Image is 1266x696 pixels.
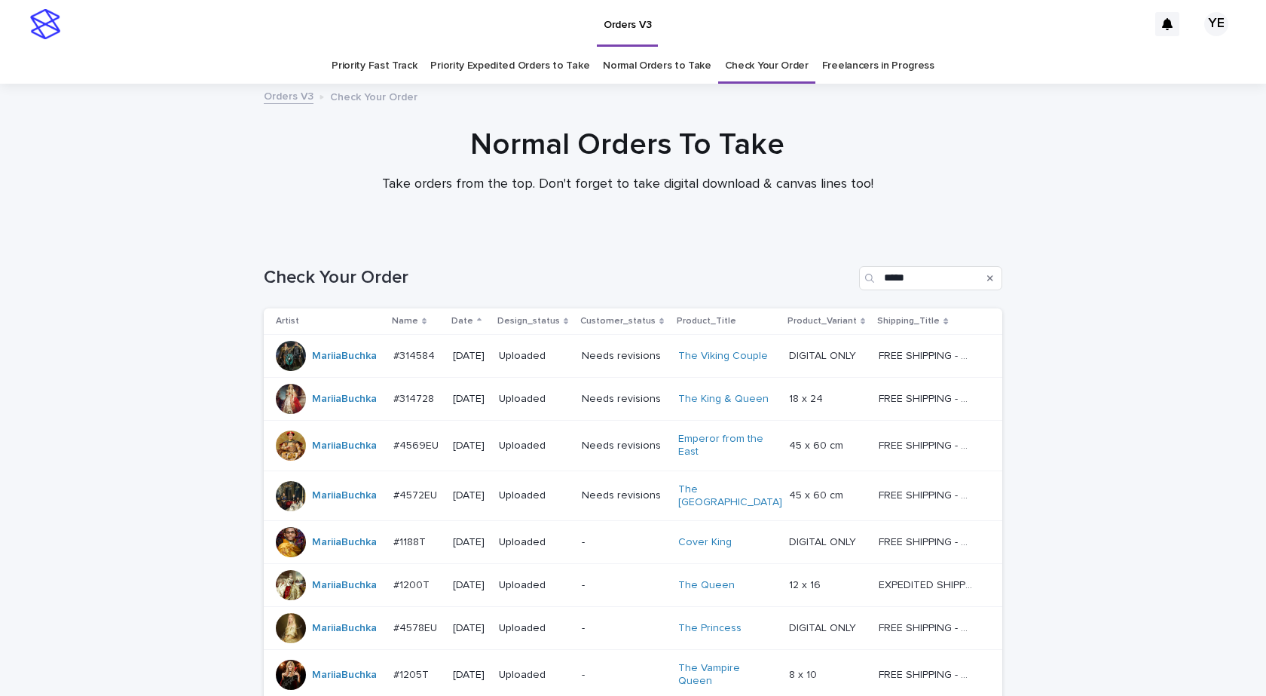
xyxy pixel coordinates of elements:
[789,437,846,452] p: 45 x 60 cm
[453,579,486,592] p: [DATE]
[393,347,438,363] p: #314584
[276,313,299,330] p: Artist
[879,666,976,682] p: FREE SHIPPING - preview in 1-2 business days, after your approval delivery will take 5-10 b.d.
[678,622,742,635] a: The Princess
[499,440,570,452] p: Uploaded
[312,579,377,592] a: MariiaBuchka
[453,440,486,452] p: [DATE]
[312,622,377,635] a: MariiaBuchka
[264,521,1002,564] tr: MariiaBuchka #1188T#1188T [DATE]Uploaded-Cover King DIGITAL ONLYDIGITAL ONLY FREE SHIPPING - prev...
[789,347,859,363] p: DIGITAL ONLY
[451,313,473,330] p: Date
[678,662,772,688] a: The Vampire Queen
[393,666,432,682] p: #1205T
[393,576,433,592] p: #1200T
[582,440,666,452] p: Needs revisions
[789,666,820,682] p: 8 x 10
[879,619,976,635] p: FREE SHIPPING - preview in 1-2 business days, after your approval delivery will take 5-10 busines...
[312,536,377,549] a: MariiaBuchka
[678,393,769,406] a: The King & Queen
[789,576,824,592] p: 12 x 16
[393,486,440,502] p: #4572EU
[879,486,976,502] p: FREE SHIPPING - preview in 1-2 business days, after your approval delivery will take 5-10 busines...
[264,471,1002,521] tr: MariiaBuchka #4572EU#4572EU [DATE]UploadedNeeds revisionsThe [GEOGRAPHIC_DATA] 45 x 60 cm45 x 60 ...
[582,669,666,682] p: -
[264,335,1002,378] tr: MariiaBuchka #314584#314584 [DATE]UploadedNeeds revisionsThe Viking Couple DIGITAL ONLYDIGITAL ON...
[580,313,656,330] p: Customer_status
[678,483,782,509] a: The [GEOGRAPHIC_DATA]
[789,533,859,549] p: DIGITAL ONLY
[499,669,570,682] p: Uploaded
[678,536,732,549] a: Cover King
[582,622,666,635] p: -
[582,579,666,592] p: -
[497,313,560,330] p: Design_status
[877,313,940,330] p: Shipping_Title
[453,536,486,549] p: [DATE]
[393,533,429,549] p: #1188T
[326,176,929,193] p: Take orders from the top. Don't forget to take digital download & canvas lines too!
[312,489,377,502] a: MariiaBuchka
[264,378,1002,421] tr: MariiaBuchka #314728#314728 [DATE]UploadedNeeds revisionsThe King & Queen 18 x 2418 x 24 FREE SHI...
[789,390,826,406] p: 18 x 24
[787,313,857,330] p: Product_Variant
[582,489,666,502] p: Needs revisions
[393,390,437,406] p: #314728
[499,536,570,549] p: Uploaded
[879,533,976,549] p: FREE SHIPPING - preview in 1-2 business days, after your approval delivery will take 5-10 b.d.
[453,669,486,682] p: [DATE]
[789,486,846,502] p: 45 x 60 cm
[430,48,589,84] a: Priority Expedited Orders to Take
[332,48,417,84] a: Priority Fast Track
[453,393,486,406] p: [DATE]
[453,622,486,635] p: [DATE]
[312,393,377,406] a: MariiaBuchka
[725,48,809,84] a: Check Your Order
[312,669,377,682] a: MariiaBuchka
[264,564,1002,607] tr: MariiaBuchka #1200T#1200T [DATE]Uploaded-The Queen 12 x 1612 x 16 EXPEDITED SHIPPING - preview in...
[264,267,853,289] h1: Check Your Order
[582,393,666,406] p: Needs revisions
[499,350,570,363] p: Uploaded
[312,350,377,363] a: MariiaBuchka
[312,440,377,452] a: MariiaBuchka
[264,87,313,104] a: Orders V3
[499,489,570,502] p: Uploaded
[677,313,736,330] p: Product_Title
[678,579,735,592] a: The Queen
[1204,12,1228,36] div: YE
[264,607,1002,650] tr: MariiaBuchka #4578EU#4578EU [DATE]Uploaded-The Princess DIGITAL ONLYDIGITAL ONLY FREE SHIPPING - ...
[603,48,711,84] a: Normal Orders to Take
[678,433,772,458] a: Emperor from the East
[453,489,486,502] p: [DATE]
[879,390,976,406] p: FREE SHIPPING - preview in 1-2 business days, after your approval delivery will take 5-10 b.d.
[330,87,417,104] p: Check Your Order
[678,350,768,363] a: The Viking Couple
[393,437,442,452] p: #4569EU
[879,347,976,363] p: FREE SHIPPING - preview in 1-2 business days, after your approval delivery will take 5-10 b.d.
[879,576,976,592] p: EXPEDITED SHIPPING - preview in 1 business day; delivery up to 5 business days after your approval.
[879,437,976,452] p: FREE SHIPPING - preview in 1-2 business days, after your approval delivery will take 6-10 busines...
[822,48,934,84] a: Freelancers in Progress
[582,536,666,549] p: -
[499,622,570,635] p: Uploaded
[499,579,570,592] p: Uploaded
[30,9,60,39] img: stacker-logo-s-only.png
[393,619,440,635] p: #4578EU
[789,619,859,635] p: DIGITAL ONLY
[392,313,418,330] p: Name
[264,421,1002,471] tr: MariiaBuchka #4569EU#4569EU [DATE]UploadedNeeds revisionsEmperor from the East 45 x 60 cm45 x 60 ...
[453,350,486,363] p: [DATE]
[499,393,570,406] p: Uploaded
[859,266,1002,290] input: Search
[582,350,666,363] p: Needs revisions
[258,127,997,163] h1: Normal Orders To Take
